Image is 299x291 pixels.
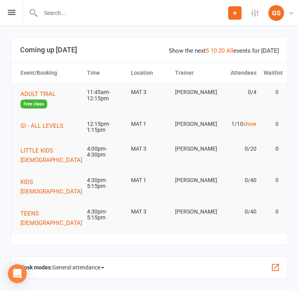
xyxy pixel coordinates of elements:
td: 11:45am-12:15pm [83,83,127,108]
td: 0 [260,203,282,221]
td: 0/20 [216,140,260,158]
a: All [226,47,233,54]
div: Open Intercom Messenger [8,264,27,283]
td: MAT 3 [127,83,172,101]
button: TEENS [DEMOGRAPHIC_DATA] [20,209,88,228]
th: Event/Booking [17,63,83,83]
td: 12:15pm-1:15pm [83,115,127,140]
th: Attendees [216,63,260,83]
a: 10 [210,47,217,54]
span: Free class [20,99,47,109]
td: MAT 1 [127,115,172,133]
td: 0/40 [216,171,260,190]
td: 4:30pm-5:15pm [83,171,127,196]
button: LITTLE KIDS [DEMOGRAPHIC_DATA] [20,146,88,165]
td: [PERSON_NAME] [172,140,216,158]
span: ADULT TRIAL [20,90,55,98]
td: MAT 3 [127,203,172,221]
td: MAT 3 [127,140,172,158]
a: 5 [206,47,209,54]
span: KIDS [DEMOGRAPHIC_DATA] [20,179,82,195]
h3: Coming up [DATE] [20,46,279,54]
td: [PERSON_NAME] [172,203,216,221]
th: Time [83,63,127,83]
td: 0/40 [216,203,260,221]
a: 20 [218,47,225,54]
div: GS [268,5,284,21]
td: 4:30pm-5:15pm [83,203,127,227]
td: 0 [260,115,282,133]
th: Waitlist [260,63,282,83]
td: 0 [260,83,282,101]
span: GI - ALL LEVELS [20,122,63,129]
td: 0 [260,140,282,158]
a: show [243,121,257,127]
span: LITTLE KIDS [DEMOGRAPHIC_DATA] [20,147,82,164]
th: Location [127,63,172,83]
span: General attendance [52,261,104,274]
span: TEENS [DEMOGRAPHIC_DATA] [20,210,82,227]
td: 0 [260,171,282,190]
button: ADULT TRIALFree class [20,89,80,109]
div: Show the next events for [DATE] [169,46,279,55]
td: MAT 1 [127,171,172,190]
td: 4:00pm-4:30pm [83,140,127,164]
td: [PERSON_NAME] [172,171,216,190]
td: 0/4 [216,83,260,101]
strong: Kiosk modes: [19,264,52,271]
button: GI - ALL LEVELS [20,121,69,131]
th: Trainer [172,63,216,83]
input: Search... [38,7,228,18]
td: [PERSON_NAME] [172,115,216,133]
td: 1/10 [216,115,260,133]
button: KIDS [DEMOGRAPHIC_DATA] [20,177,88,196]
td: [PERSON_NAME] [172,83,216,101]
